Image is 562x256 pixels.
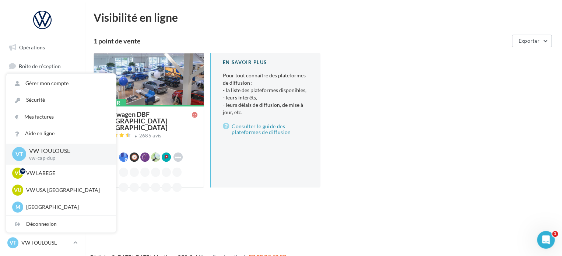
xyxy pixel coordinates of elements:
[94,12,553,23] div: Visibilité en ligne
[552,231,558,237] span: 1
[94,38,509,44] div: 1 point de vente
[29,155,104,162] p: vw-cap-dup
[15,203,20,211] span: M
[4,40,80,55] a: Opérations
[223,72,309,116] p: Pour tout connaître des plateformes de diffusion :
[537,231,555,249] iframe: Intercom live chat
[223,122,309,137] a: Consulter le guide des plateformes de diffusion
[223,101,309,116] li: - leurs délais de diffusion, de mise à jour, etc.
[139,133,162,138] div: 2685 avis
[19,44,45,50] span: Opérations
[14,186,21,194] span: VU
[26,186,107,194] p: VW USA [GEOGRAPHIC_DATA]
[4,193,80,215] a: Campagnes DataOnDemand
[6,92,116,108] a: Sécurité
[4,132,80,147] a: Médiathèque
[100,132,198,141] a: 2685 avis
[6,109,116,125] a: Mes factures
[100,111,192,131] div: Volkswagen DBF [GEOGRAPHIC_DATA] [GEOGRAPHIC_DATA]
[15,169,21,177] span: VL
[4,150,80,166] a: Calendrier
[26,169,107,177] p: VW LABEGE
[6,75,116,92] a: Gérer mon compte
[6,216,116,232] div: Déconnexion
[4,58,80,74] a: Boîte de réception
[223,94,309,101] li: - leurs intérêts,
[518,38,540,44] span: Exporter
[4,169,80,190] a: PLV et print personnalisable
[223,87,309,94] li: - la liste des plateformes disponibles,
[4,114,80,129] a: Contacts
[10,239,16,246] span: VT
[15,150,23,158] span: VT
[29,147,104,155] p: VW TOULOUSE
[4,95,80,111] a: Campagnes
[6,236,79,250] a: VT VW TOULOUSE
[512,35,552,47] button: Exporter
[4,77,80,92] a: Visibilité en ligne
[26,203,107,211] p: [GEOGRAPHIC_DATA]
[19,63,61,69] span: Boîte de réception
[223,59,309,66] div: En savoir plus
[6,125,116,142] a: Aide en ligne
[21,239,70,246] p: VW TOULOUSE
